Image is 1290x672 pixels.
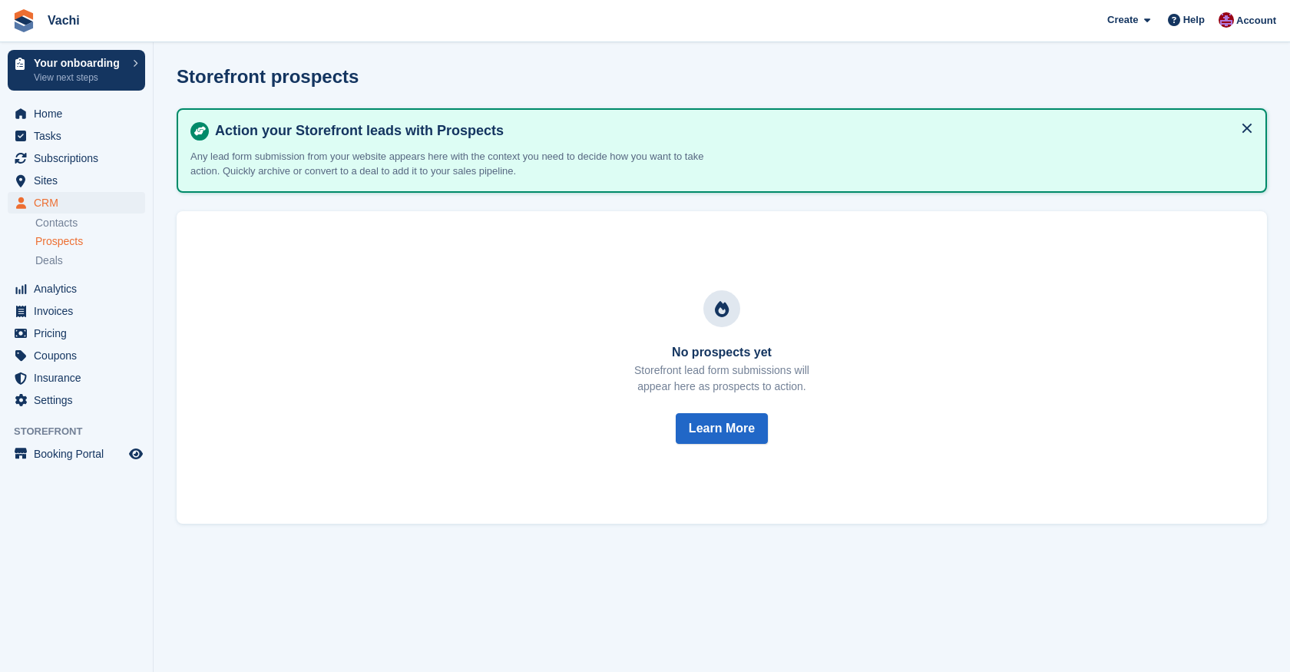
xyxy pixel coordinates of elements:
h3: No prospects yet [634,346,809,359]
h4: Action your Storefront leads with Prospects [209,122,1253,140]
span: Deals [35,253,63,268]
p: Storefront lead form submissions will appear here as prospects to action. [634,362,809,395]
span: Sites [34,170,126,191]
a: menu [8,367,145,389]
span: CRM [34,192,126,214]
span: Invoices [34,300,126,322]
h1: Storefront prospects [177,66,359,87]
a: Preview store [127,445,145,463]
a: Prospects [35,233,145,250]
a: menu [8,389,145,411]
p: Any lead form submission from your website appears here with the context you need to decide how y... [190,149,728,179]
button: Learn More [676,413,768,444]
span: Coupons [34,345,126,366]
a: menu [8,300,145,322]
a: menu [8,103,145,124]
span: Subscriptions [34,147,126,169]
a: menu [8,170,145,191]
a: menu [8,278,145,300]
a: Your onboarding View next steps [8,50,145,91]
a: menu [8,147,145,169]
a: Contacts [35,216,145,230]
span: Account [1236,13,1276,28]
img: stora-icon-8386f47178a22dfd0bd8f6a31ec36ba5ce8667c1dd55bd0f319d3a0aa187defe.svg [12,9,35,32]
span: Home [34,103,126,124]
a: Deals [35,253,145,269]
span: Settings [34,389,126,411]
span: Pricing [34,323,126,344]
a: Vachi [41,8,86,33]
span: Storefront [14,424,153,439]
a: menu [8,192,145,214]
p: Your onboarding [34,58,125,68]
span: Prospects [35,234,83,249]
span: Create [1107,12,1138,28]
p: View next steps [34,71,125,84]
a: menu [8,345,145,366]
span: Tasks [34,125,126,147]
a: menu [8,323,145,344]
span: Help [1183,12,1205,28]
span: Analytics [34,278,126,300]
a: menu [8,125,145,147]
a: menu [8,443,145,465]
img: WEB DEVELOPERS [1219,12,1234,28]
span: Insurance [34,367,126,389]
span: Booking Portal [34,443,126,465]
